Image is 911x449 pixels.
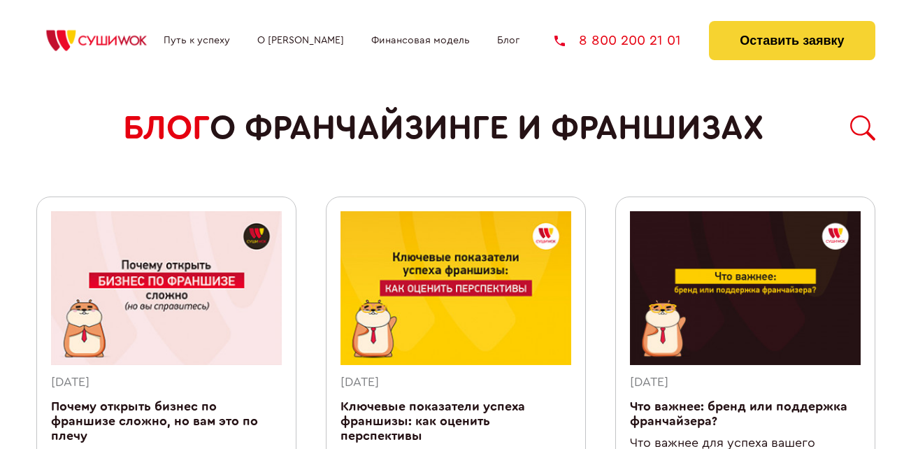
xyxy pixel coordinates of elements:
div: [DATE] [630,376,861,390]
span: 8 800 200 21 01 [579,34,681,48]
a: 8 800 200 21 01 [554,34,681,48]
button: Оставить заявку [709,21,875,60]
a: Ключевые показатели успеха франшизы: как оценить перспективы [340,401,525,441]
span: БЛОГ [123,109,210,148]
a: О [PERSON_NAME] [257,35,344,46]
a: Что важнее: бренд или поддержка франчайзера? [630,401,847,427]
a: Блог [497,35,519,46]
div: [DATE] [51,376,282,390]
a: Почему открыть бизнес по франшизе сложно, но вам это по плечу [51,401,258,441]
div: [DATE] [340,376,571,390]
a: Финансовая модель [371,35,470,46]
a: Путь к успеху [164,35,230,46]
span: о франчайзинге и франшизах [210,109,763,148]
